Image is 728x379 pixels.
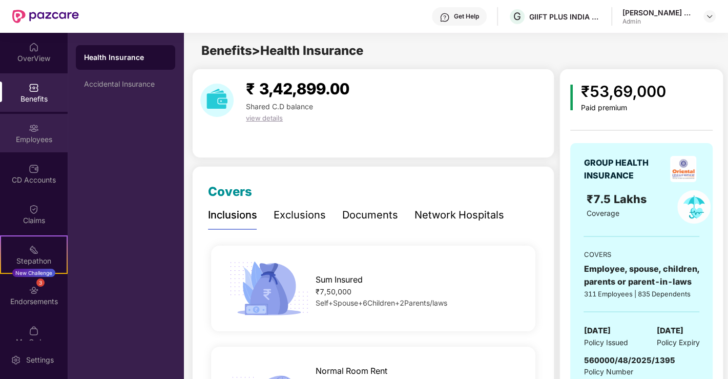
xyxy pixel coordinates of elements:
[587,209,619,217] span: Coverage
[584,156,667,182] div: GROUP HEALTH INSURANCE
[201,43,363,58] span: Benefits > Health Insurance
[29,285,39,295] img: svg+xml;base64,PHN2ZyBpZD0iRW5kb3JzZW1lbnRzIiB4bWxucz0iaHR0cDovL3d3dy53My5vcmcvMjAwMC9zdmciIHdpZH...
[12,10,79,23] img: New Pazcare Logo
[316,365,387,377] span: Normal Room Rent
[316,286,521,297] div: ₹7,50,000
[581,79,666,104] div: ₹53,69,000
[200,84,234,117] img: download
[316,273,363,286] span: Sum Insured
[274,207,326,223] div: Exclusions
[226,258,312,318] img: icon
[29,123,39,133] img: svg+xml;base64,PHN2ZyBpZD0iRW1wbG95ZWVzIiB4bWxucz0iaHR0cDovL3d3dy53My5vcmcvMjAwMC9zdmciIHdpZHRoPS...
[29,245,39,255] img: svg+xml;base64,PHN2ZyB4bWxucz0iaHR0cDovL3d3dy53My5vcmcvMjAwMC9zdmciIHdpZHRoPSIyMSIgaGVpZ2h0PSIyMC...
[23,355,57,365] div: Settings
[584,249,699,260] div: COVERS
[29,326,39,336] img: svg+xml;base64,PHN2ZyBpZD0iTXlfT3JkZXJzIiBkYXRhLW5hbWU9Ik15IE9yZGVycyIgeG1sbnM9Imh0dHA6Ly93d3cudz...
[529,12,601,22] div: GIIFT PLUS INDIA PRIVATE LIMITED
[584,367,633,376] span: Policy Number
[246,102,313,111] span: Shared C.D balance
[29,83,39,93] img: svg+xml;base64,PHN2ZyBpZD0iQmVuZWZpdHMiIHhtbG5zPSJodHRwOi8vd3d3LnczLm9yZy8yMDAwL3N2ZyIgd2lkdGg9Ij...
[584,355,675,365] span: 560000/48/2025/1395
[705,12,714,21] img: svg+xml;base64,PHN2ZyBpZD0iRHJvcGRvd24tMzJ4MzIiIHhtbG5zPSJodHRwOi8vd3d3LnczLm9yZy8yMDAwL3N2ZyIgd2...
[677,190,711,224] img: policyIcon
[581,104,666,112] div: Paid premium
[12,269,55,277] div: New Challenge
[246,79,349,98] span: ₹ 3,42,899.00
[670,156,696,182] img: insurerLogo
[342,207,398,223] div: Documents
[622,17,694,26] div: Admin
[622,8,694,17] div: [PERSON_NAME] Deb
[1,256,67,266] div: Stepathon
[316,298,447,307] span: Self+Spouse+6Children+2Parents/laws
[11,355,21,365] img: svg+xml;base64,PHN2ZyBpZD0iU2V0dGluZy0yMHgyMCIgeG1sbnM9Imh0dHA6Ly93d3cudzMub3JnLzIwMDAvc3ZnIiB3aW...
[587,192,650,206] span: ₹7.5 Lakhs
[208,184,252,199] span: Covers
[36,278,45,287] div: 3
[656,337,699,348] span: Policy Expiry
[29,42,39,52] img: svg+xml;base64,PHN2ZyBpZD0iSG9tZSIgeG1sbnM9Imh0dHA6Ly93d3cudzMub3JnLzIwMDAvc3ZnIiB3aWR0aD0iMjAiIG...
[570,85,573,110] img: icon
[246,114,283,122] span: view details
[584,289,699,299] div: 311 Employees | 835 Dependents
[513,10,521,23] span: G
[208,207,257,223] div: Inclusions
[584,337,628,348] span: Policy Issued
[440,12,450,23] img: svg+xml;base64,PHN2ZyBpZD0iSGVscC0zMngzMiIgeG1sbnM9Imh0dHA6Ly93d3cudzMub3JnLzIwMDAvc3ZnIiB3aWR0aD...
[414,207,504,223] div: Network Hospitals
[584,325,610,337] span: [DATE]
[454,12,479,21] div: Get Help
[84,52,167,63] div: Health Insurance
[656,325,683,337] span: [DATE]
[584,263,699,288] div: Employee, spouse, children, parents or parent-in-laws
[29,204,39,214] img: svg+xml;base64,PHN2ZyBpZD0iQ2xhaW0iIHhtbG5zPSJodHRwOi8vd3d3LnczLm9yZy8yMDAwL3N2ZyIgd2lkdGg9IjIwIi...
[29,164,39,174] img: svg+xml;base64,PHN2ZyBpZD0iQ0RfQWNjb3VudHMiIGRhdGEtbmFtZT0iQ0QgQWNjb3VudHMiIHhtbG5zPSJodHRwOi8vd3...
[84,80,167,88] div: Accidental Insurance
